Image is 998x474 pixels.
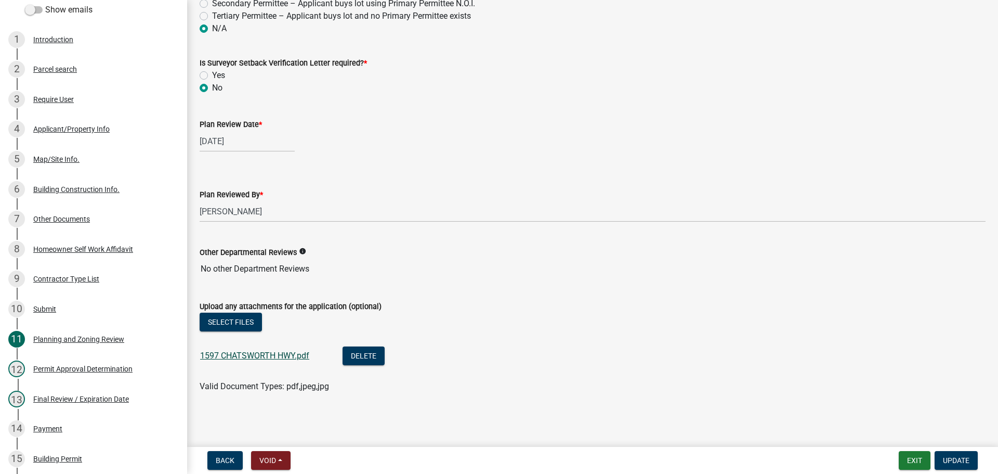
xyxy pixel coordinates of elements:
div: Introduction [33,36,73,43]
button: Exit [899,451,930,470]
div: 14 [8,420,25,437]
div: 5 [8,151,25,168]
div: Final Review / Expiration Date [33,395,129,403]
div: Building Construction Info. [33,186,120,193]
span: Void [259,456,276,465]
button: Select files [200,313,262,331]
div: 11 [8,331,25,348]
div: Require User [33,96,74,103]
i: info [299,248,306,255]
div: Map/Site Info. [33,156,80,163]
button: Back [207,451,243,470]
div: Contractor Type List [33,275,99,283]
div: 6 [8,181,25,198]
div: 1 [8,31,25,48]
button: Update [935,451,978,470]
label: Is Surveyor Setback Verification Letter required? [200,60,367,67]
button: Delete [343,347,385,365]
div: 7 [8,211,25,227]
label: Other Departmental Reviews [200,249,297,257]
div: Building Permit [33,455,82,463]
div: Submit [33,305,56,313]
label: Show emails [25,4,93,16]
div: Permit Approval Determination [33,365,133,373]
div: 4 [8,121,25,137]
label: Plan Reviewed By [200,191,263,199]
div: 10 [8,301,25,317]
button: Void [251,451,291,470]
span: Back [216,456,234,465]
div: 15 [8,451,25,467]
span: Valid Document Types: pdf,jpeg,jpg [200,381,329,391]
div: 2 [8,61,25,78]
div: Other Documents [33,215,90,223]
div: 12 [8,361,25,377]
label: N/A [212,22,227,35]
label: No [212,82,222,94]
label: Plan Review Date [200,121,262,129]
div: Payment [33,425,62,432]
div: Applicant/Property Info [33,125,110,133]
div: 8 [8,241,25,258]
label: Tertiary Permittee – Applicant buys lot and no Primary Permittee exists [212,10,471,22]
div: Parcel search [33,66,77,73]
label: Upload any attachments for the application (optional) [200,303,382,311]
label: Yes [212,69,225,82]
div: Planning and Zoning Review [33,336,124,343]
div: 9 [8,271,25,287]
a: 1597 CHATSWORTH HWY.pdf [200,351,309,361]
div: Homeowner Self Work Affidavit [33,246,133,253]
input: mm/dd/yyyy [200,131,295,152]
span: Update [943,456,969,465]
wm-modal-confirm: Delete Document [343,352,385,362]
div: 13 [8,391,25,407]
div: 3 [8,91,25,108]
